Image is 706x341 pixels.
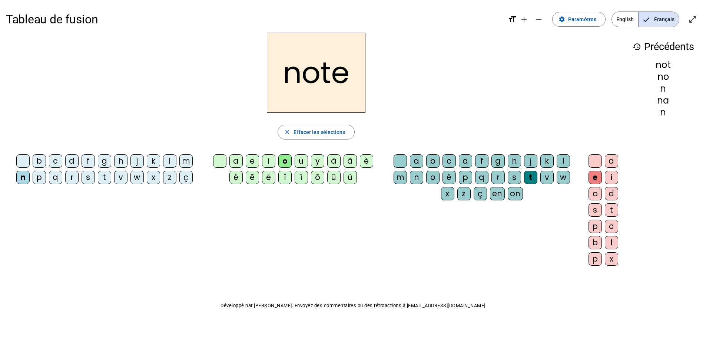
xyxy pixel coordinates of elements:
div: x [441,187,454,200]
div: e [589,171,602,184]
div: p [589,220,602,233]
button: Augmenter la taille de la police [517,12,531,27]
mat-icon: format_size [508,15,517,24]
div: p [33,171,46,184]
div: s [82,171,95,184]
mat-icon: add [520,15,528,24]
div: j [524,154,537,168]
div: n [410,171,423,184]
div: na [632,96,694,105]
div: o [589,187,602,200]
div: é [229,171,243,184]
div: a [410,154,423,168]
div: w [557,171,570,184]
div: q [475,171,488,184]
div: x [605,252,618,266]
mat-button-toggle-group: Language selection [611,12,679,27]
div: h [508,154,521,168]
div: é [443,171,456,184]
span: English [612,12,638,27]
div: m [179,154,193,168]
div: y [311,154,324,168]
div: q [49,171,62,184]
div: c [443,154,456,168]
div: d [605,187,618,200]
div: b [589,236,602,249]
div: n [16,171,30,184]
div: h [114,154,127,168]
div: en [490,187,505,200]
div: a [605,154,618,168]
button: Paramètres [552,12,606,27]
div: î [278,171,292,184]
div: on [508,187,523,200]
div: g [98,154,111,168]
div: o [426,171,440,184]
div: g [491,154,505,168]
div: b [33,154,46,168]
div: k [540,154,554,168]
div: s [589,203,602,217]
div: k [147,154,160,168]
h3: Précédents [632,39,694,55]
div: no [632,72,694,81]
div: ï [295,171,308,184]
div: p [459,171,472,184]
span: Paramètres [568,15,596,24]
div: n [632,108,694,117]
div: l [163,154,176,168]
div: i [262,154,275,168]
div: z [457,187,471,200]
mat-icon: history [632,42,641,51]
div: ç [179,171,193,184]
div: r [491,171,505,184]
div: j [130,154,144,168]
div: e [246,154,259,168]
span: Français [639,12,679,27]
h2: note [267,33,365,113]
div: c [605,220,618,233]
div: v [540,171,554,184]
div: a [229,154,243,168]
div: t [605,203,618,217]
div: ô [311,171,324,184]
div: r [65,171,79,184]
p: Développé par [PERSON_NAME]. Envoyez des commentaires ou des rétroactions à [EMAIL_ADDRESS][DOMAI... [6,301,700,310]
div: l [557,154,570,168]
div: u [295,154,308,168]
button: Effacer les sélections [278,125,354,140]
div: n [632,84,694,93]
div: è [360,154,373,168]
div: not [632,60,694,69]
div: f [475,154,488,168]
mat-icon: remove [534,15,543,24]
h1: Tableau de fusion [6,7,502,31]
div: t [98,171,111,184]
div: d [65,154,79,168]
div: û [327,171,341,184]
div: v [114,171,127,184]
div: ë [262,171,275,184]
div: x [147,171,160,184]
div: m [394,171,407,184]
mat-icon: settings [558,16,565,23]
div: â [344,154,357,168]
div: t [524,171,537,184]
div: i [605,171,618,184]
div: s [508,171,521,184]
div: c [49,154,62,168]
mat-icon: close [284,129,291,135]
div: w [130,171,144,184]
div: ü [344,171,357,184]
div: ç [474,187,487,200]
div: b [426,154,440,168]
div: à [327,154,341,168]
div: d [459,154,472,168]
span: Effacer les sélections [294,128,345,137]
div: p [589,252,602,266]
mat-icon: open_in_full [688,15,697,24]
div: ê [246,171,259,184]
div: l [605,236,618,249]
button: Diminuer la taille de la police [531,12,546,27]
div: z [163,171,176,184]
